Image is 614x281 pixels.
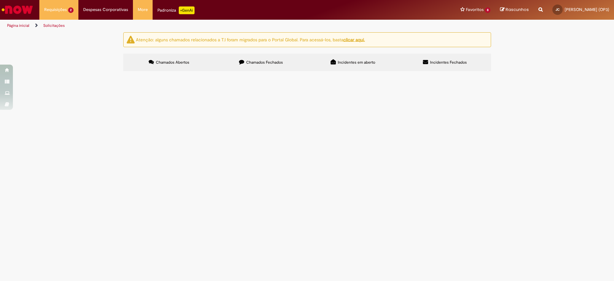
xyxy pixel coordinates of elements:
span: Despesas Corporativas [83,6,128,13]
a: clicar aqui. [343,36,365,42]
span: Favoritos [466,6,484,13]
span: Chamados Abertos [156,60,189,65]
a: Solicitações [43,23,65,28]
span: More [138,6,148,13]
span: Incidentes Fechados [430,60,467,65]
span: Chamados Fechados [246,60,283,65]
a: Página inicial [7,23,29,28]
div: Padroniza [157,6,195,14]
span: 8 [485,7,490,13]
ul: Trilhas de página [5,20,405,32]
span: 2 [68,7,74,13]
span: JC [556,7,559,12]
span: Incidentes em aberto [338,60,375,65]
span: Rascunhos [506,6,529,13]
ng-bind-html: Atenção: alguns chamados relacionados a T.I foram migrados para o Portal Global. Para acessá-los,... [136,36,365,42]
img: ServiceNow [1,3,34,16]
span: [PERSON_NAME] (OP3) [565,7,609,12]
span: Requisições [44,6,67,13]
p: +GenAi [179,6,195,14]
a: Rascunhos [500,7,529,13]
